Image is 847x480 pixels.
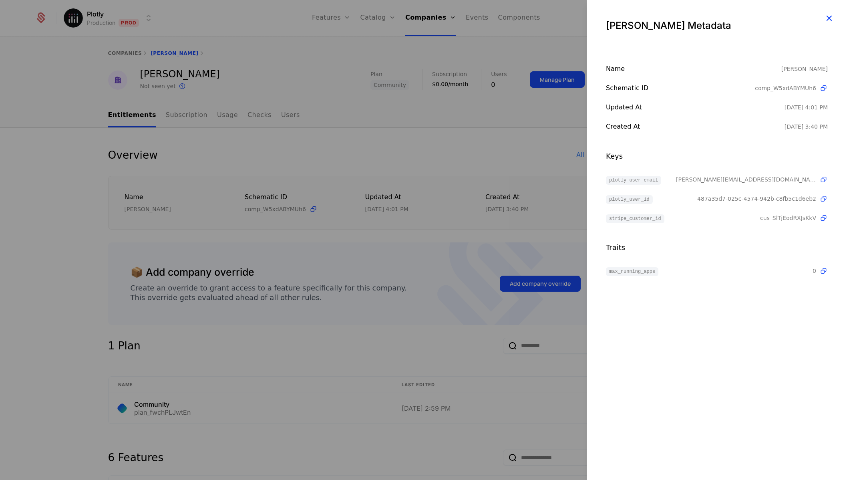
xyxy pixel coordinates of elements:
span: stripe_customer_id [606,214,664,223]
div: Traits [606,242,828,253]
div: Keys [606,151,828,162]
span: plotly_user_id [606,195,653,204]
span: max_running_apps [606,267,658,276]
div: [PERSON_NAME] Metadata [606,19,828,32]
div: 8/28/25, 4:01 PM [785,103,828,111]
span: comp_W5xdABYMUh6 [755,84,816,92]
div: Schematic ID [606,83,755,93]
span: 487a35d7-025c-4574-942b-c8fb5c1d6eb2 [697,195,816,203]
div: Name [606,64,781,74]
div: Updated at [606,103,785,112]
div: 7/18/25, 3:40 PM [785,123,828,131]
span: 0 [813,267,816,275]
div: Created at [606,122,785,131]
div: [PERSON_NAME] [781,64,828,74]
span: [PERSON_NAME][EMAIL_ADDRESS][DOMAIN_NAME] [676,175,816,184]
span: cus_SlTjEodRXJsKkV [760,214,816,222]
span: plotly_user_email [606,176,661,185]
